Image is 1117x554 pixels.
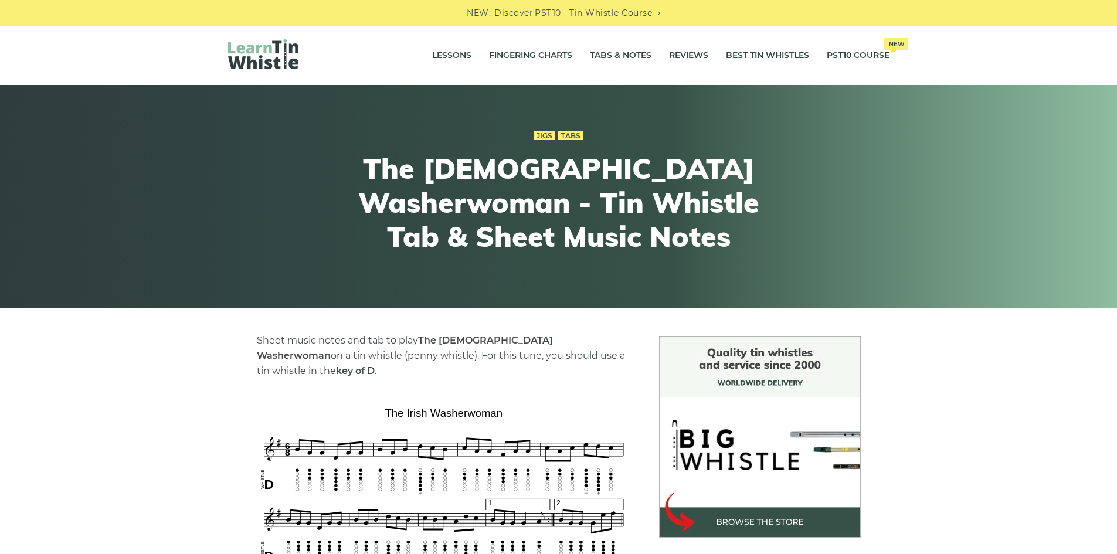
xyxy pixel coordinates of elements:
[558,131,583,141] a: Tabs
[534,131,555,141] a: Jigs
[669,41,708,70] a: Reviews
[489,41,572,70] a: Fingering Charts
[884,38,908,50] span: New
[228,39,298,69] img: LearnTinWhistle.com
[343,152,775,253] h1: The [DEMOGRAPHIC_DATA] Washerwoman - Tin Whistle Tab & Sheet Music Notes
[659,336,861,538] img: BigWhistle Tin Whistle Store
[432,41,471,70] a: Lessons
[336,365,375,376] strong: key of D
[257,333,631,379] p: Sheet music notes and tab to play on a tin whistle (penny whistle). For this tune, you should use...
[590,41,651,70] a: Tabs & Notes
[726,41,809,70] a: Best Tin Whistles
[827,41,889,70] a: PST10 CourseNew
